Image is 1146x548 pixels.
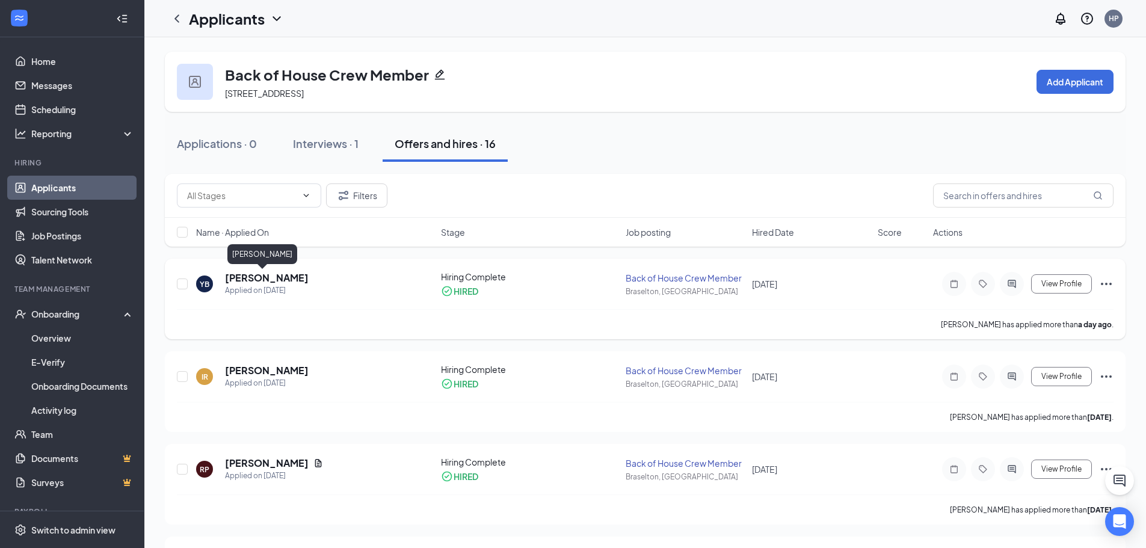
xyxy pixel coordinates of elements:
[1005,279,1019,289] svg: ActiveChat
[14,284,132,294] div: Team Management
[1093,191,1103,200] svg: MagnifyingGlass
[626,272,744,284] div: Back of House Crew Member
[1105,466,1134,495] button: ChatActive
[947,372,961,381] svg: Note
[225,285,309,297] div: Applied on [DATE]
[31,97,134,122] a: Scheduling
[225,271,309,285] h5: [PERSON_NAME]
[441,470,453,482] svg: CheckmarkCircle
[293,136,359,151] div: Interviews · 1
[31,176,134,200] a: Applicants
[227,244,297,264] div: [PERSON_NAME]
[976,279,990,289] svg: Tag
[31,374,134,398] a: Onboarding Documents
[441,456,619,468] div: Hiring Complete
[454,378,478,390] div: HIRED
[626,472,744,482] div: Braselton, [GEOGRAPHIC_DATA]
[14,158,132,168] div: Hiring
[626,457,744,469] div: Back of House Crew Member
[31,200,134,224] a: Sourcing Tools
[441,378,453,390] svg: CheckmarkCircle
[31,326,134,350] a: Overview
[31,128,135,140] div: Reporting
[200,464,209,475] div: RP
[170,11,184,26] svg: ChevronLeft
[196,226,269,238] span: Name · Applied On
[626,286,744,297] div: Braselton, [GEOGRAPHIC_DATA]
[270,11,284,26] svg: ChevronDown
[1037,70,1114,94] button: Add Applicant
[434,69,446,81] svg: Pencil
[933,226,963,238] span: Actions
[626,226,671,238] span: Job posting
[1005,372,1019,381] svg: ActiveChat
[1031,367,1092,386] button: View Profile
[189,8,265,29] h1: Applicants
[1109,13,1119,23] div: HP
[14,506,132,517] div: Payroll
[225,88,304,99] span: [STREET_ADDRESS]
[1099,369,1114,384] svg: Ellipses
[14,308,26,320] svg: UserCheck
[941,319,1114,330] p: [PERSON_NAME] has applied more than .
[752,371,777,382] span: [DATE]
[1080,11,1094,26] svg: QuestionInfo
[313,458,323,468] svg: Document
[1099,277,1114,291] svg: Ellipses
[225,457,309,470] h5: [PERSON_NAME]
[752,279,777,289] span: [DATE]
[626,379,744,389] div: Braselton, [GEOGRAPHIC_DATA]
[454,470,478,482] div: HIRED
[31,73,134,97] a: Messages
[441,271,619,283] div: Hiring Complete
[933,183,1114,208] input: Search in offers and hires
[31,398,134,422] a: Activity log
[950,412,1114,422] p: [PERSON_NAME] has applied more than .
[31,308,124,320] div: Onboarding
[950,505,1114,515] p: [PERSON_NAME] has applied more than .
[14,524,26,536] svg: Settings
[947,464,961,474] svg: Note
[1078,320,1112,329] b: a day ago
[200,279,209,289] div: YB
[976,372,990,381] svg: Tag
[225,470,323,482] div: Applied on [DATE]
[1031,460,1092,479] button: View Profile
[202,372,208,382] div: IR
[31,350,134,374] a: E-Verify
[31,224,134,248] a: Job Postings
[225,64,429,85] h3: Back of House Crew Member
[626,365,744,377] div: Back of House Crew Member
[1005,464,1019,474] svg: ActiveChat
[326,183,387,208] button: Filter Filters
[116,13,128,25] svg: Collapse
[454,285,478,297] div: HIRED
[336,188,351,203] svg: Filter
[225,364,309,377] h5: [PERSON_NAME]
[441,363,619,375] div: Hiring Complete
[31,524,116,536] div: Switch to admin view
[947,279,961,289] svg: Note
[189,76,201,88] img: user icon
[976,464,990,474] svg: Tag
[13,12,25,24] svg: WorkstreamLogo
[1041,372,1082,381] span: View Profile
[441,226,465,238] span: Stage
[1053,11,1068,26] svg: Notifications
[1041,465,1082,473] span: View Profile
[31,446,134,470] a: DocumentsCrown
[14,128,26,140] svg: Analysis
[1087,505,1112,514] b: [DATE]
[752,464,777,475] span: [DATE]
[878,226,902,238] span: Score
[31,470,134,494] a: SurveysCrown
[31,248,134,272] a: Talent Network
[1099,462,1114,476] svg: Ellipses
[395,136,496,151] div: Offers and hires · 16
[31,49,134,73] a: Home
[31,422,134,446] a: Team
[187,189,297,202] input: All Stages
[1112,473,1127,488] svg: ChatActive
[225,377,309,389] div: Applied on [DATE]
